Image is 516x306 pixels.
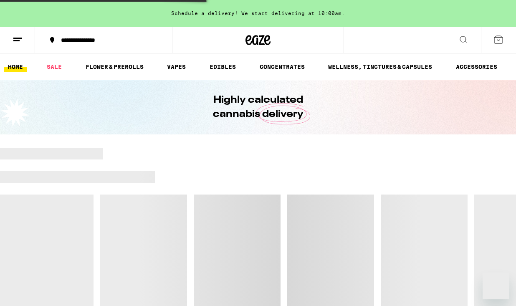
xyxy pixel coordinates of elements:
[163,62,190,72] a: VAPES
[205,62,240,72] a: EDIBLES
[189,93,327,121] h1: Highly calculated cannabis delivery
[483,273,509,299] iframe: Button to launch messaging window
[81,62,148,72] a: FLOWER & PREROLLS
[4,62,27,72] a: HOME
[452,62,501,72] a: ACCESSORIES
[324,62,436,72] a: WELLNESS, TINCTURES & CAPSULES
[255,62,309,72] a: CONCENTRATES
[43,62,66,72] a: SALE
